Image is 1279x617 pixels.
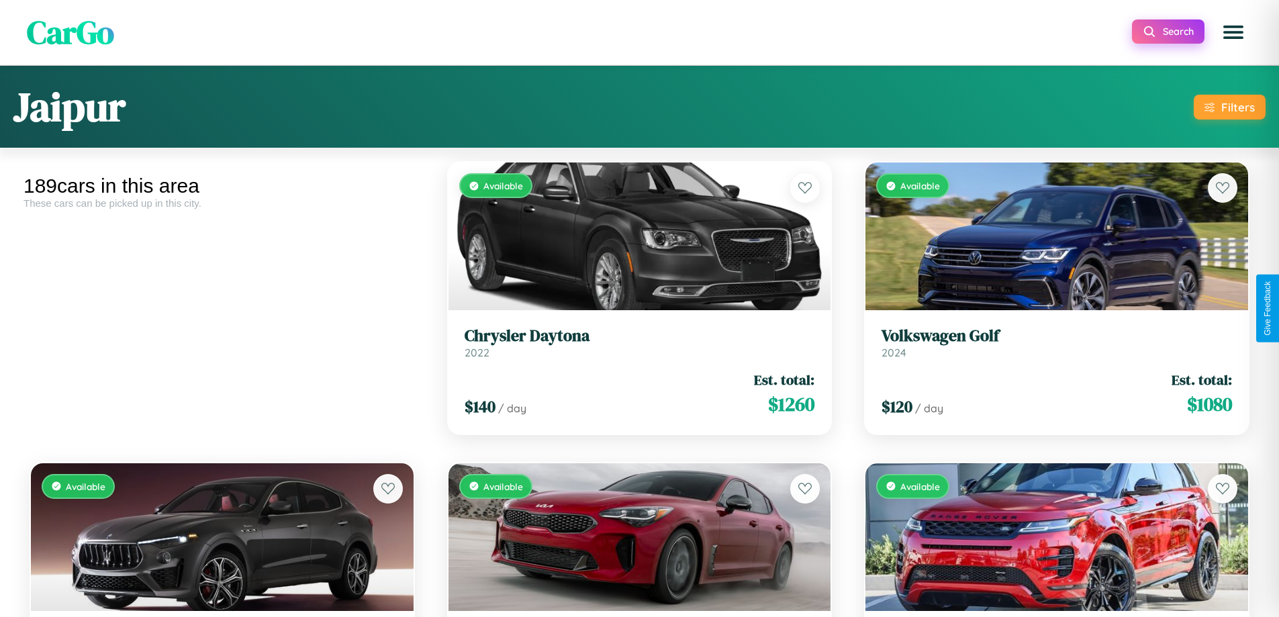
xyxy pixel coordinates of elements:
span: $ 140 [465,395,495,418]
button: Filters [1194,95,1266,120]
span: / day [498,401,526,415]
span: Est. total: [754,370,814,389]
div: Give Feedback [1263,281,1272,336]
span: 2022 [465,346,489,359]
span: Available [483,481,523,492]
span: 2024 [882,346,906,359]
a: Chrysler Daytona2022 [465,326,815,359]
button: Open menu [1215,13,1252,51]
span: $ 120 [882,395,912,418]
h3: Volkswagen Golf [882,326,1232,346]
span: CarGo [27,10,114,54]
h3: Chrysler Daytona [465,326,815,346]
button: Search [1132,19,1204,44]
span: Est. total: [1172,370,1232,389]
span: Available [900,481,940,492]
span: $ 1080 [1187,391,1232,418]
a: Volkswagen Golf2024 [882,326,1232,359]
div: These cars can be picked up in this city. [23,197,421,209]
h1: Jaipur [13,79,126,134]
span: Available [483,180,523,191]
div: 189 cars in this area [23,175,421,197]
span: / day [915,401,943,415]
span: Search [1163,26,1194,38]
span: Available [66,481,105,492]
span: $ 1260 [768,391,814,418]
span: Available [900,180,940,191]
div: Filters [1221,100,1255,114]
